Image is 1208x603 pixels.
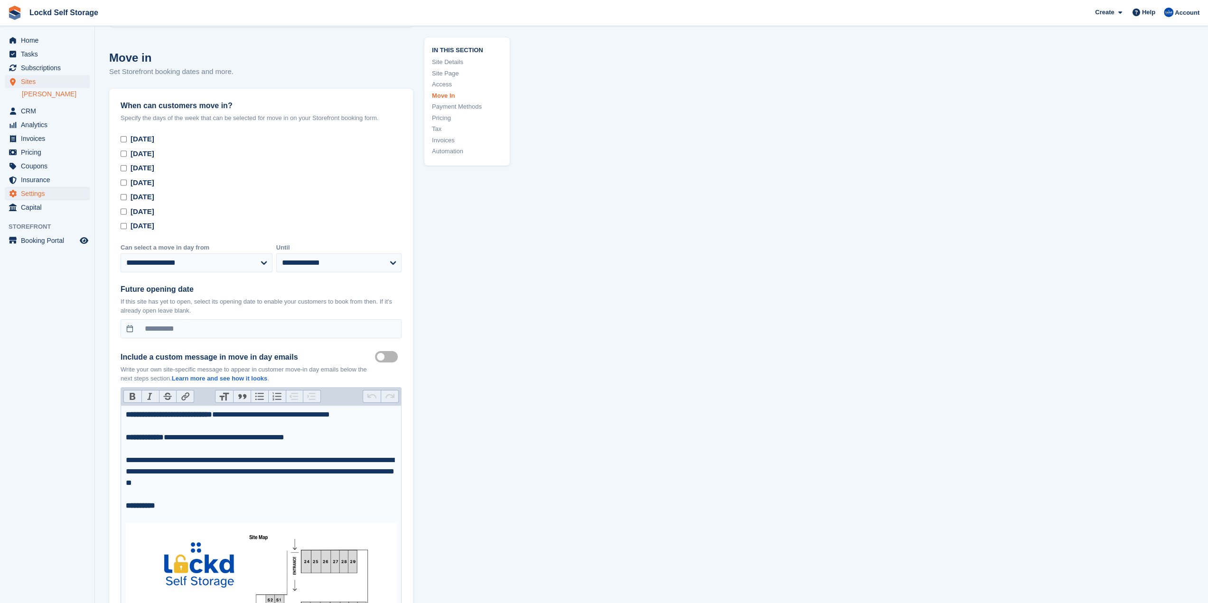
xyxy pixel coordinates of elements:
[21,159,78,173] span: Coupons
[215,390,233,403] button: Heading
[5,61,90,74] a: menu
[5,159,90,173] a: menu
[131,192,154,203] div: [DATE]
[432,124,502,134] a: Tax
[276,243,402,252] label: Until
[176,390,194,403] button: Link
[286,390,303,403] button: Decrease Level
[172,375,268,382] a: Learn more and see how it looks
[5,118,90,131] a: menu
[1142,8,1155,17] span: Help
[9,222,94,232] span: Storefront
[432,91,502,100] a: Move In
[109,66,413,77] p: Set Storefront booking dates and more.
[1095,8,1114,17] span: Create
[131,134,154,145] div: [DATE]
[5,146,90,159] a: menu
[432,102,502,111] a: Payment Methods
[131,206,154,217] div: [DATE]
[233,390,251,403] button: Quote
[159,390,177,403] button: Strikethrough
[141,390,159,403] button: Italic
[5,173,90,186] a: menu
[251,390,268,403] button: Bullets
[21,187,78,200] span: Settings
[131,163,154,174] div: [DATE]
[121,297,402,315] p: If this site has yet to open, select its opening date to enable your customers to book from then....
[124,390,141,403] button: Bold
[432,135,502,145] a: Invoices
[5,234,90,247] a: menu
[375,356,402,358] label: Move in mailer custom message on
[121,100,402,111] label: When can customers move in?
[21,234,78,247] span: Booking Portal
[5,47,90,61] a: menu
[21,132,78,145] span: Invoices
[131,221,154,232] div: [DATE]
[78,235,90,246] a: Preview store
[21,118,78,131] span: Analytics
[21,61,78,74] span: Subscriptions
[432,113,502,122] a: Pricing
[21,104,78,118] span: CRM
[5,34,90,47] a: menu
[432,80,502,89] a: Access
[5,104,90,118] a: menu
[21,75,78,88] span: Sites
[432,147,502,156] a: Automation
[121,284,402,295] label: Future opening date
[363,390,381,403] button: Undo
[432,57,502,67] a: Site Details
[21,146,78,159] span: Pricing
[5,187,90,200] a: menu
[21,47,78,61] span: Tasks
[22,90,90,99] a: [PERSON_NAME]
[381,390,398,403] button: Redo
[21,34,78,47] span: Home
[303,390,320,403] button: Increase Level
[121,365,375,383] p: Write your own site-specific message to appear in customer move-in day emails below the next step...
[21,201,78,214] span: Capital
[5,75,90,88] a: menu
[131,148,154,159] div: [DATE]
[121,243,272,252] label: Can select a move in day from
[5,201,90,214] a: menu
[131,177,154,188] div: [DATE]
[8,6,22,20] img: stora-icon-8386f47178a22dfd0bd8f6a31ec36ba5ce8667c1dd55bd0f319d3a0aa187defe.svg
[432,45,502,54] span: In this section
[268,390,286,403] button: Numbers
[1164,8,1173,17] img: Jonny Bleach
[432,68,502,78] a: Site Page
[1175,8,1199,18] span: Account
[26,5,102,20] a: Lockd Self Storage
[121,113,402,123] p: Specify the days of the week that can be selected for move in on your Storefront booking form.
[5,132,90,145] a: menu
[121,352,375,363] label: Include a custom message in move in day emails
[21,173,78,186] span: Insurance
[109,49,413,66] h2: Move in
